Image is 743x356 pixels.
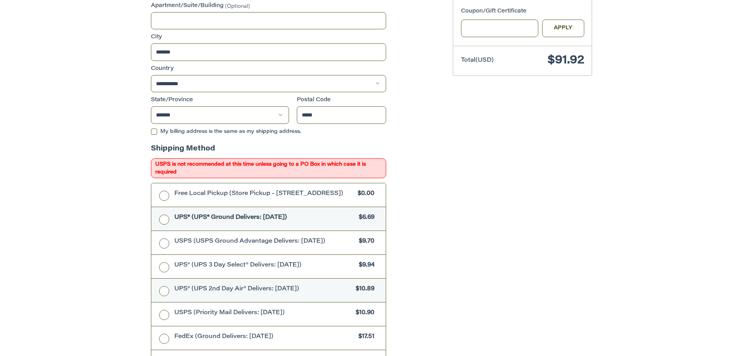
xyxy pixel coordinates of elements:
label: My billing address is the same as my shipping address. [151,129,386,135]
span: $9.70 [355,237,374,246]
span: UPS® (UPS® Ground Delivers: [DATE]) [174,213,355,222]
span: $91.92 [548,55,584,66]
small: (Optional) [225,4,250,9]
span: USPS (USPS Ground Advantage Delivers: [DATE]) [174,237,355,246]
span: USPS (Priority Mail Delivers: [DATE]) [174,309,352,318]
span: Total (USD) [461,57,494,63]
span: $10.90 [352,309,374,318]
span: $9.94 [355,261,374,270]
span: $10.89 [352,285,374,294]
legend: Shipping Method [151,144,215,158]
label: State/Province [151,96,289,104]
span: $6.69 [355,213,374,222]
span: FedEx (Ground Delivers: [DATE]) [174,333,355,342]
input: Gift Certificate or Coupon Code [461,20,539,37]
div: Coupon/Gift Certificate [461,7,584,16]
label: Country [151,65,386,73]
span: UPS® (UPS 2nd Day Air® Delivers: [DATE]) [174,285,352,294]
span: $17.51 [355,333,374,342]
label: Postal Code [297,96,387,104]
span: $0.00 [354,190,374,199]
span: USPS is not recommended at this time unless going to a PO Box in which case it is required [151,158,386,178]
button: Apply [542,20,584,37]
span: Free Local Pickup (Store Pickup - [STREET_ADDRESS]) [174,190,354,199]
span: UPS® (UPS 3 Day Select® Delivers: [DATE]) [174,261,355,270]
label: City [151,33,386,41]
label: Apartment/Suite/Building [151,2,386,10]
